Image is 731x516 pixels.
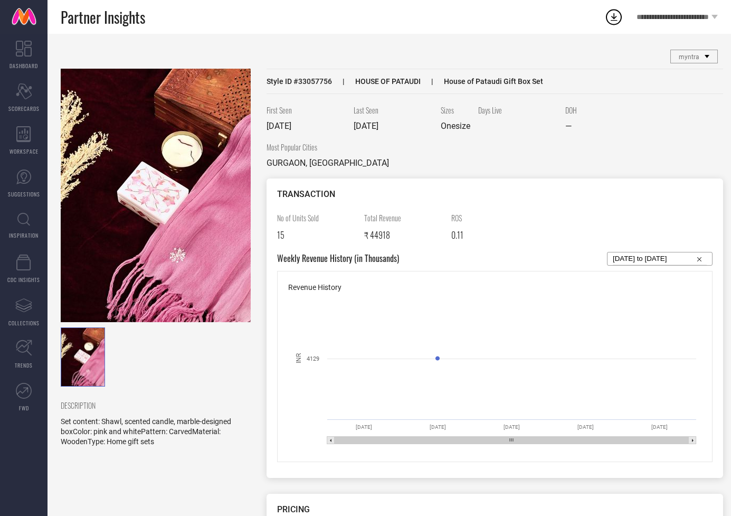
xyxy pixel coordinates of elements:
[15,361,33,369] span: TRENDS
[604,7,623,26] div: Open download list
[267,121,291,131] span: [DATE]
[295,353,302,363] text: INR
[10,147,39,155] span: WORKSPACE
[277,504,713,514] div: PRICING
[577,424,594,430] text: [DATE]
[356,424,372,430] text: [DATE]
[354,121,378,131] span: [DATE]
[8,319,40,327] span: COLLECTIONS
[277,212,356,223] span: No of Units Sold
[364,212,443,223] span: Total Revenue
[651,424,668,430] text: [DATE]
[10,62,38,70] span: DASHBOARD
[307,355,319,362] text: 4129
[267,77,332,86] span: Style ID # 33057756
[421,77,543,86] span: House of Pataudi Gift Box Set
[61,417,231,446] span: Set content: Shawl, scented candle, marble-designed boxColor: pink and whitePattern: CarvedMateri...
[19,404,29,412] span: FWD
[613,252,707,265] input: Select...
[441,121,470,131] span: Onesize
[61,400,243,411] span: DESCRIPTION
[277,189,713,199] div: TRANSACTION
[679,53,699,61] span: myntra
[8,190,40,198] span: SUGGESTIONS
[9,231,39,239] span: INSPIRATION
[7,276,40,284] span: CDC INSIGHTS
[267,142,389,153] span: Most Popular Cities
[61,6,145,28] span: Partner Insights
[451,229,463,241] span: 0.11
[8,105,40,112] span: SCORECARDS
[430,424,446,430] text: [DATE]
[277,252,399,266] span: Weekly Revenue History (in Thousands)
[267,105,346,116] span: First Seen
[565,121,572,131] span: —
[332,77,421,86] span: HOUSE OF PATAUDI
[277,229,284,241] span: 15
[504,424,520,430] text: [DATE]
[288,283,341,292] span: Revenue History
[441,105,470,116] span: Sizes
[267,158,389,168] span: GURGAON, [GEOGRAPHIC_DATA]
[478,105,557,116] span: Days Live
[354,105,433,116] span: Last Seen
[451,212,530,223] span: ROS
[565,105,644,116] span: DOH
[364,229,390,241] span: ₹ 44918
